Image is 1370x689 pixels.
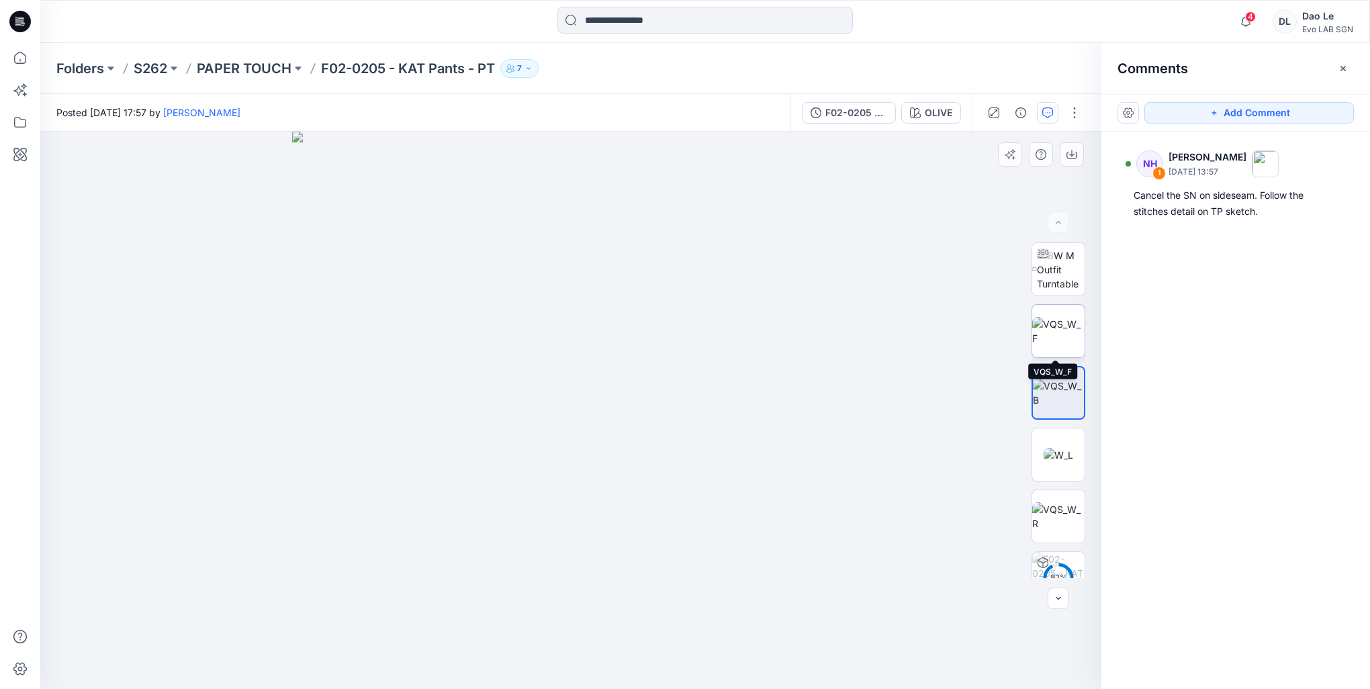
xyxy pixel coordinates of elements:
[1169,149,1246,165] p: [PERSON_NAME]
[1010,102,1032,124] button: Details
[1245,11,1256,22] span: 4
[56,105,240,120] span: Posted [DATE] 17:57 by
[1144,102,1354,124] button: Add Comment
[517,61,522,76] p: 7
[1033,379,1084,407] img: VQS_W_B
[1302,24,1353,34] div: Evo LAB SGN
[1037,248,1085,291] img: BW M Outfit Turntable
[1273,9,1297,34] div: DL
[925,105,952,120] div: OLIVE
[197,59,291,78] a: PAPER TOUCH
[825,105,887,120] div: F02-0205 - KAT Pants - PAPER TOUCH
[163,107,240,118] a: [PERSON_NAME]
[1032,502,1085,531] img: VQS_W_R
[1152,167,1166,180] div: 1
[1134,187,1338,220] div: Cancel the SN on sideseam. Follow the stitches detail on TP sketch.
[1044,448,1073,462] img: W_L
[321,59,495,78] p: F02-0205 - KAT Pants - PT
[901,102,961,124] button: OLIVE
[1302,8,1353,24] div: Dao Le
[56,59,104,78] a: Folders
[292,132,850,689] img: eyJhbGciOiJIUzI1NiIsImtpZCI6IjAiLCJzbHQiOiJzZXMiLCJ0eXAiOiJKV1QifQ.eyJkYXRhIjp7InR5cGUiOiJzdG9yYW...
[1032,317,1085,345] img: VQS_W_F
[1136,150,1163,177] div: NH
[1117,60,1188,77] h2: Comments
[1169,165,1246,179] p: [DATE] 13:57
[802,102,896,124] button: F02-0205 - KAT Pants - PAPER TOUCH
[500,59,539,78] button: 7
[1042,572,1075,584] div: 92 %
[1032,552,1085,604] img: F02-0205 - KAT Pants - PAPER TOUCH OLIVE
[134,59,167,78] a: S262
